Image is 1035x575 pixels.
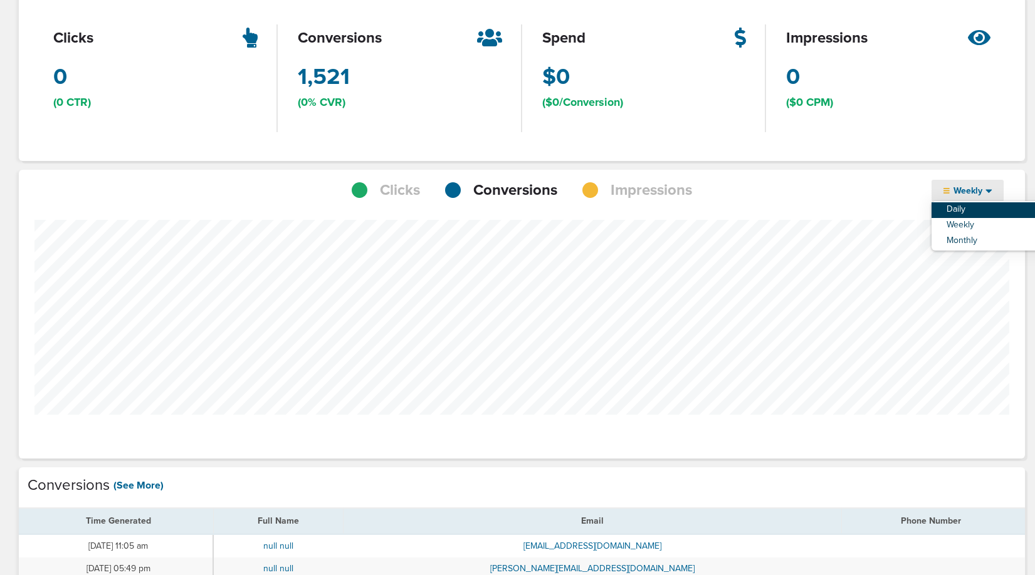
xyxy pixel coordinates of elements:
span: Time Generated [86,515,151,526]
span: clicks [53,28,93,49]
span: Impressions [611,180,692,201]
td: [EMAIL_ADDRESS][DOMAIN_NAME] [343,534,842,557]
span: Weekly [950,185,986,196]
span: Conversions [473,180,557,201]
span: ($0 CPM) [786,95,833,110]
span: conversions [298,28,382,49]
span: Email [581,515,604,526]
h4: Conversions [28,477,110,495]
span: (0% CVR) [298,95,345,110]
span: (0 CTR) [53,95,91,110]
a: (See More) [113,479,164,492]
td: [DATE] 11:05 am [19,534,213,557]
span: 0 [786,61,800,93]
span: impressions [786,28,868,49]
span: spend [542,28,586,49]
span: 1,521 [298,61,350,93]
span: Full Name [258,515,299,526]
span: ($0/Conversion) [542,95,623,110]
span: Phone Number [901,515,961,526]
span: Clicks [380,180,420,201]
span: $0 [542,61,570,93]
span: 0 [53,61,67,93]
td: null null [213,534,343,557]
